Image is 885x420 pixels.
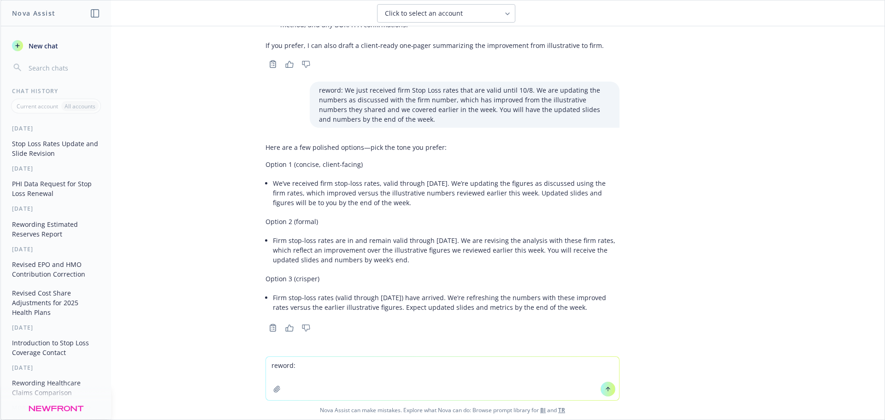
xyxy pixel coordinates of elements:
[1,165,111,172] div: [DATE]
[269,324,277,332] svg: Copy to clipboard
[265,274,619,284] p: Option 3 (crisper)
[319,85,610,124] p: reword: We just received firm Stop Loss rates that are valid until 10/8. We are updating the numb...
[1,404,111,412] div: More than a week ago
[8,176,104,201] button: PHI Data Request for Stop Loss Renewal
[377,4,515,23] button: Click to select an account
[8,37,104,54] button: New chat
[1,324,111,331] div: [DATE]
[540,406,546,414] a: BI
[65,102,95,110] p: All accounts
[8,335,104,360] button: Introduction to Stop Loss Coverage Contact
[17,102,58,110] p: Current account
[8,375,104,400] button: Rewording Healthcare Claims Comparison
[266,357,619,400] textarea: reword:
[12,8,55,18] h1: Nova Assist
[27,61,100,74] input: Search chats
[265,217,619,226] p: Option 2 (formal)
[273,177,619,209] li: We’ve received firm stop-loss rates, valid through [DATE]. We’re updating the figures as discusse...
[1,87,111,95] div: Chat History
[265,41,619,50] p: If you prefer, I can also draft a client‑ready one‑pager summarizing the improvement from illustr...
[299,58,313,71] button: Thumbs down
[265,142,619,152] p: Here are a few polished options—pick the tone you prefer:
[299,321,313,334] button: Thumbs down
[269,60,277,68] svg: Copy to clipboard
[1,245,111,253] div: [DATE]
[385,9,463,18] span: Click to select an account
[1,205,111,213] div: [DATE]
[1,364,111,372] div: [DATE]
[8,217,104,242] button: Rewording Estimated Reserves Report
[27,41,58,51] span: New chat
[273,291,619,314] li: Firm stop-loss rates (valid through [DATE]) have arrived. We’re refreshing the numbers with these...
[265,160,619,169] p: Option 1 (concise, client-facing)
[8,257,104,282] button: Revised EPO and HMO Contribution Correction
[4,401,881,420] span: Nova Assist can make mistakes. Explore what Nova can do: Browse prompt library for and
[273,234,619,266] li: Firm stop-loss rates are in and remain valid through [DATE]. We are revising the analysis with th...
[1,124,111,132] div: [DATE]
[8,285,104,320] button: Revised Cost Share Adjustments for 2025 Health Plans
[558,406,565,414] a: TR
[8,136,104,161] button: Stop Loss Rates Update and Slide Revision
